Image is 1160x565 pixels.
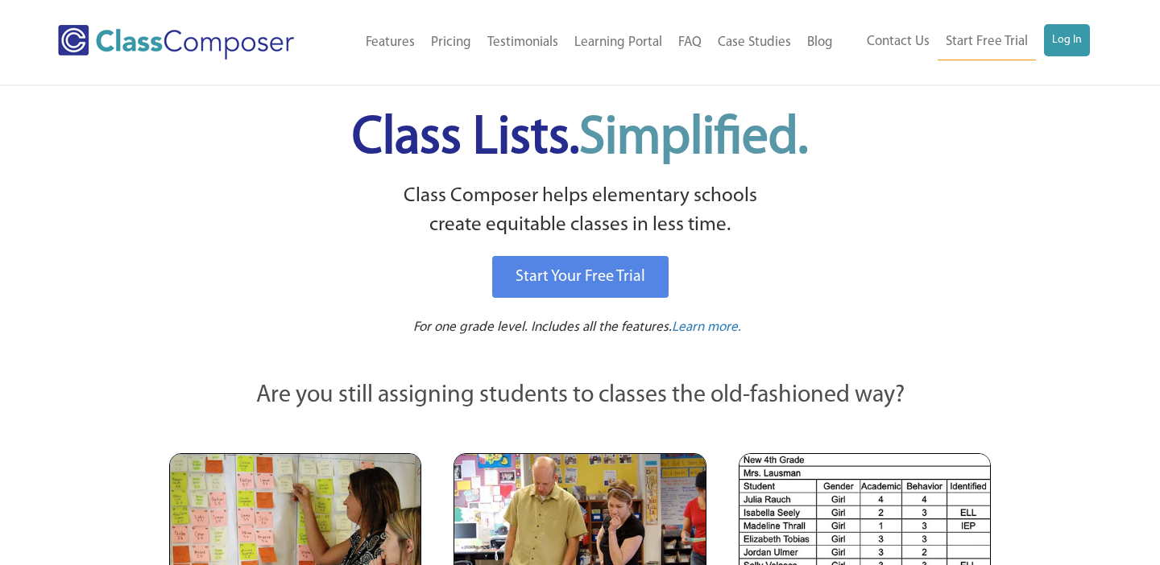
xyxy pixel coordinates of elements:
a: Start Free Trial [938,24,1036,60]
p: Are you still assigning students to classes the old-fashioned way? [169,378,991,414]
a: Start Your Free Trial [492,256,669,298]
nav: Header Menu [841,24,1090,60]
a: Log In [1044,24,1090,56]
span: Learn more. [672,320,741,334]
span: Simplified. [579,113,808,165]
p: Class Composer helps elementary schools create equitable classes in less time. [167,182,993,241]
span: Start Your Free Trial [516,269,645,285]
nav: Header Menu [331,25,841,60]
span: For one grade level. Includes all the features. [413,320,672,334]
a: Contact Us [859,24,938,60]
a: Blog [799,25,841,60]
span: Class Lists. [352,113,808,165]
img: Class Composer [58,25,294,60]
a: Pricing [423,25,479,60]
a: Learn more. [672,318,741,338]
a: FAQ [670,25,710,60]
a: Testimonials [479,25,566,60]
a: Case Studies [710,25,799,60]
a: Features [358,25,423,60]
a: Learning Portal [566,25,670,60]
